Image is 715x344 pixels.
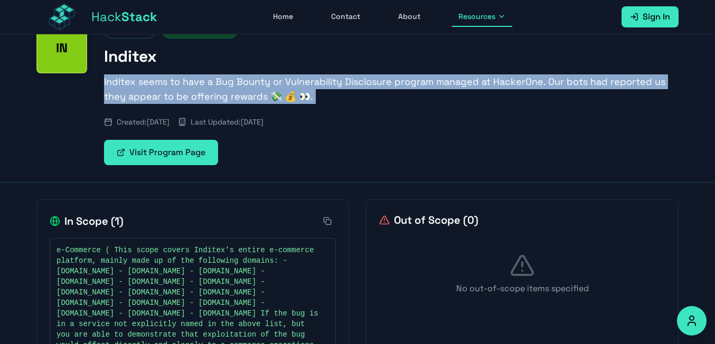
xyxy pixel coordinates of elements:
span: Stack [121,8,157,25]
a: Home [267,7,299,27]
button: Copy all in-scope items [319,213,336,230]
p: Inditex seems to have a Bug Bounty or Vulnerability Disclosure program managed at HackerOne. Our ... [104,74,679,104]
span: Last Updated: [DATE] [191,117,264,127]
a: Contact [325,7,366,27]
span: Hack [91,8,157,25]
div: Inditex [36,23,87,73]
p: No out-of-scope items specified [379,282,665,295]
a: Sign In [622,6,679,27]
span: Resources [458,11,495,22]
h1: Inditex [104,47,679,66]
h2: Out of Scope ( 0 ) [379,213,478,227]
button: Accessibility Options [677,306,707,336]
span: Created: [DATE] [117,117,170,127]
a: Visit Program Page [104,140,218,165]
a: About [392,7,427,27]
button: Resources [452,7,512,27]
span: Sign In [643,11,670,23]
h2: In Scope ( 1 ) [50,214,124,228]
